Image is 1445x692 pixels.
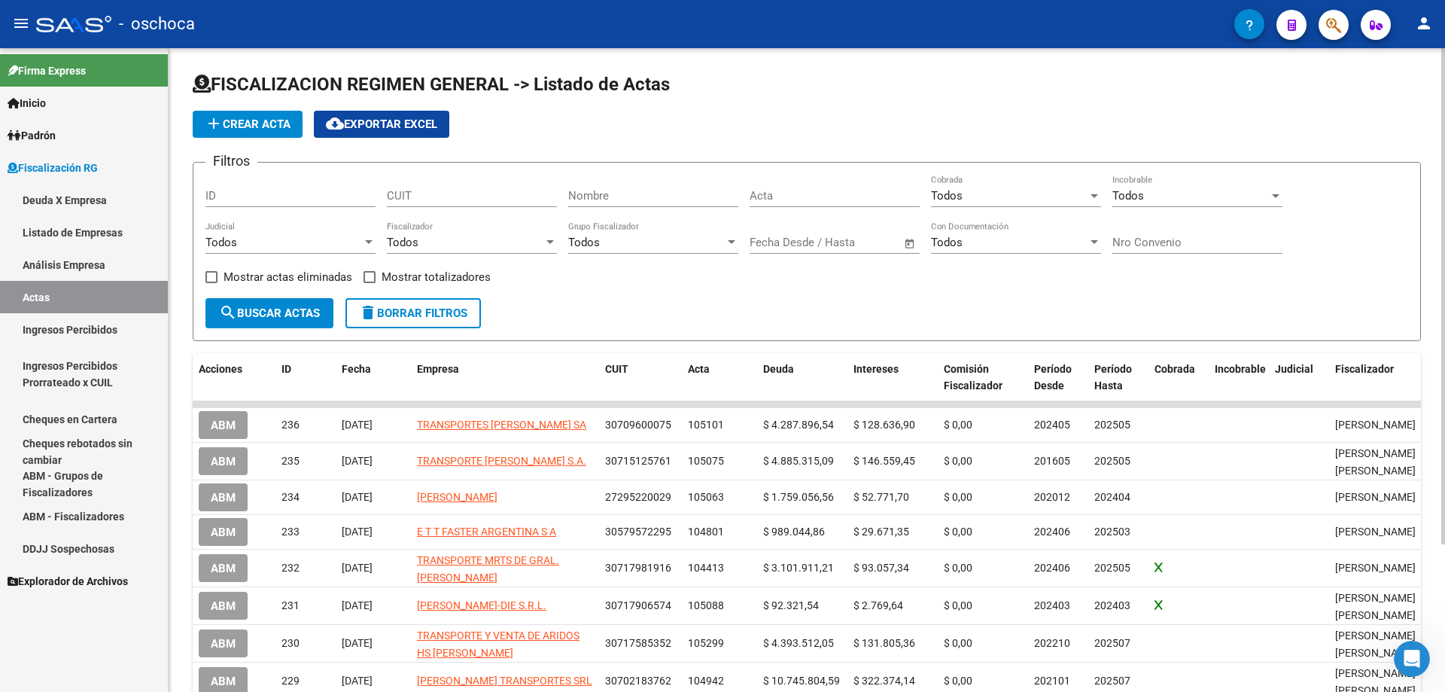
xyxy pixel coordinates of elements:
span: Firma Express [8,62,86,79]
button: ABM [199,447,248,475]
span: 105299 [688,637,724,649]
span: E T T FASTER ARGENTINA S A [417,526,556,538]
datatable-header-cell: CUIT [599,353,682,403]
iframe: Intercom live chat [1394,641,1430,677]
span: Acta [688,363,710,375]
input: Fecha inicio [750,236,811,249]
span: Fiscalizador [1335,363,1394,375]
span: Período Desde [1034,363,1072,392]
span: $ 0,00 [944,637,972,649]
span: Todos [931,236,963,249]
span: 230 [281,637,300,649]
button: ABM [199,411,248,439]
button: Exportar EXCEL [314,111,449,138]
span: $ 10.745.804,59 [763,675,840,687]
datatable-header-cell: Acta [682,353,757,403]
span: 202210 [1034,637,1070,649]
span: 229 [281,675,300,687]
button: ABM [199,554,248,582]
mat-icon: delete [359,303,377,322]
span: CUIT [605,363,628,375]
span: $ 131.805,36 [853,637,915,649]
span: 202505 [1094,455,1130,467]
mat-icon: menu [12,14,30,32]
span: Buscar Actas [219,306,320,320]
span: Fecha [342,363,371,375]
span: 235 [281,455,300,467]
mat-icon: search [219,303,237,322]
span: 104942 [688,675,724,687]
span: Judicial [1275,363,1313,375]
datatable-header-cell: Cobrada [1148,353,1209,403]
span: Todos [205,236,237,249]
span: Maidana Solange Nahir [1335,630,1416,659]
span: Padrón [8,127,56,144]
datatable-header-cell: Período Desde [1028,353,1088,403]
span: [DATE] [342,526,373,538]
span: ABM [211,599,236,613]
span: 233 [281,526,300,538]
span: $ 322.374,14 [853,675,915,687]
span: 202403 [1034,599,1070,611]
span: 202403 [1094,599,1130,611]
span: ABM [211,419,236,432]
span: 202101 [1034,675,1070,687]
span: Acciones [199,363,242,375]
span: Mansilla Sebastian Leonel [1335,419,1416,431]
datatable-header-cell: ID [275,353,336,403]
span: 105063 [688,491,724,503]
datatable-header-cell: Incobrable [1209,353,1269,403]
span: Crear Acta [205,117,291,131]
datatable-header-cell: Comisión Fiscalizador [938,353,1028,403]
span: Mostrar totalizadores [382,268,491,286]
span: Mansilla Sebastian Leonel [1335,526,1416,538]
span: $ 128.636,90 [853,419,915,431]
span: [PERSON_NAME]-DIE S.R.L. [417,599,546,611]
span: Garcia Mariano Ariel [1335,562,1416,574]
span: Período Hasta [1094,363,1132,392]
span: [DATE] [342,599,373,611]
span: 30717585352 [605,637,671,649]
span: 27295220029 [605,491,671,503]
span: Garcia Mariano Ariel [1335,491,1416,503]
span: $ 92.321,54 [763,599,819,611]
span: Todos [931,189,963,203]
button: ABM [199,630,248,657]
button: ABM [199,518,248,546]
span: Explorador de Archivos [8,573,128,590]
button: ABM [199,592,248,620]
span: [DATE] [342,562,373,574]
span: [DATE] [342,419,373,431]
span: TRANSPORTE MRTS DE GRAL. [PERSON_NAME] [417,554,559,584]
span: 105101 [688,419,724,431]
span: [DATE] [342,675,373,687]
span: $ 29.671,35 [853,526,909,538]
span: Todos [568,236,600,249]
span: 202404 [1094,491,1130,503]
span: Mostrar actas eliminadas [224,268,352,286]
span: ABM [211,675,236,688]
datatable-header-cell: Deuda [757,353,847,403]
span: $ 4.885.315,09 [763,455,834,467]
span: 30717981916 [605,562,671,574]
span: $ 1.759.056,56 [763,491,834,503]
datatable-header-cell: Intereses [847,353,938,403]
span: Inicio [8,95,46,111]
span: Fiscalización RG [8,160,98,176]
span: ABM [211,637,236,651]
span: [DATE] [342,455,373,467]
datatable-header-cell: Período Hasta [1088,353,1148,403]
span: 232 [281,562,300,574]
span: 236 [281,419,300,431]
span: $ 0,00 [944,526,972,538]
span: 202505 [1094,419,1130,431]
span: Seisdedos Ludmila Belen [1335,447,1416,477]
span: ABM [211,526,236,539]
span: Exportar EXCEL [326,117,437,131]
span: - oschoca [119,8,195,41]
button: Buscar Actas [205,298,333,328]
span: ABM [211,491,236,505]
span: Intereses [853,363,899,375]
span: 201605 [1034,455,1070,467]
span: [PERSON_NAME] [417,491,497,503]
